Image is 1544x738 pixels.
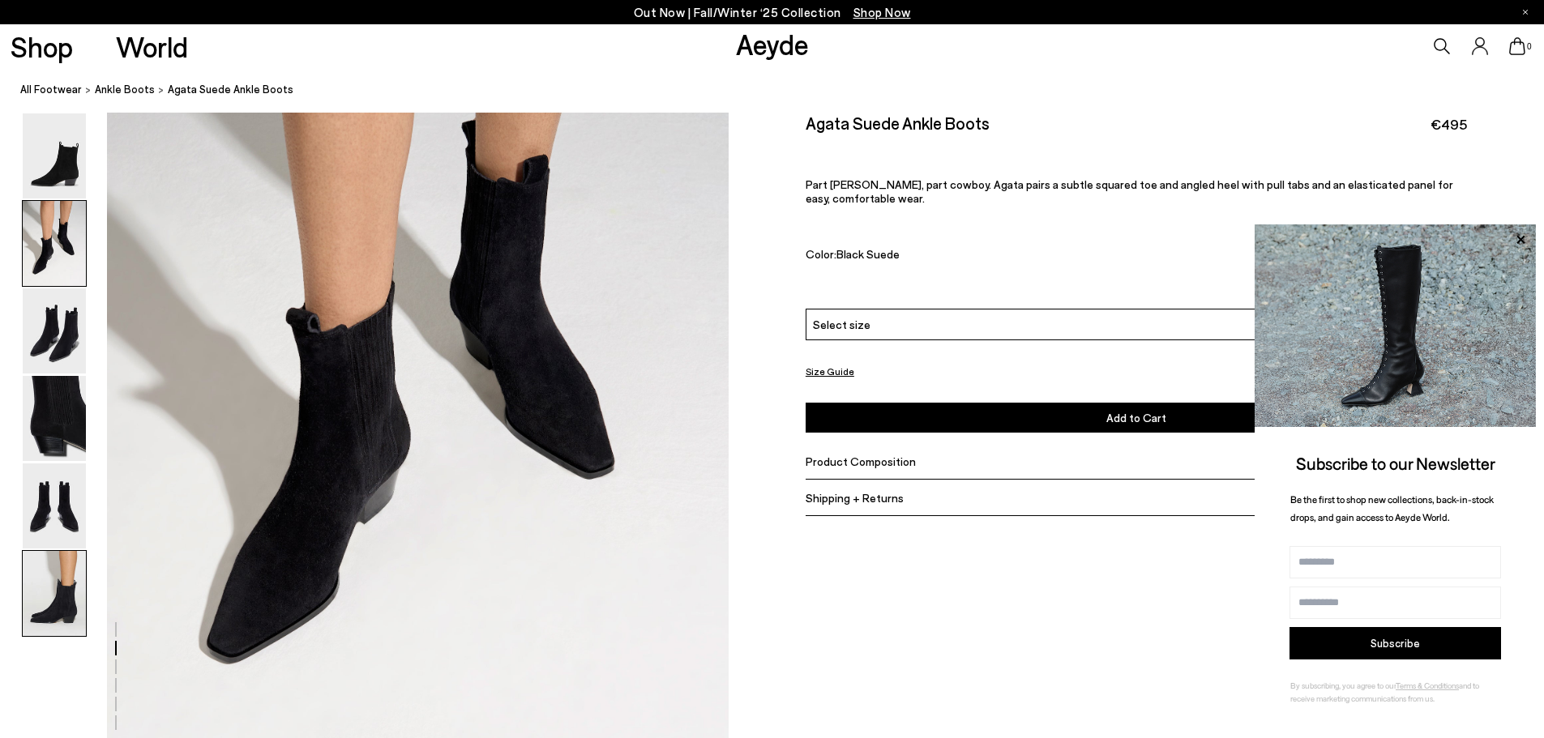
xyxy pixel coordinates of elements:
img: 2a6287a1333c9a56320fd6e7b3c4a9a9.jpg [1255,224,1536,427]
img: Agata Suede Ankle Boots - Image 4 [23,376,86,461]
nav: breadcrumb [20,68,1544,113]
span: Agata Suede Ankle Boots [168,81,293,98]
a: Shop [11,32,73,61]
span: Select size [813,316,870,333]
span: By subscribing, you agree to our [1290,680,1396,690]
div: Color: [806,247,1349,266]
img: Agata Suede Ankle Boots - Image 6 [23,551,86,636]
img: Agata Suede Ankle Boots - Image 3 [23,288,86,373]
span: Be the first to shop new collections, back-in-stock drops, and gain access to Aeyde World. [1290,493,1494,523]
p: Out Now | Fall/Winter ‘25 Collection [634,2,911,23]
span: 0 [1525,42,1533,51]
span: Product Composition [806,454,916,468]
button: Subscribe [1290,627,1501,659]
p: Part [PERSON_NAME], part cowboy. Agata pairs a subtle squared toe and angled heel with pull tabs ... [806,177,1467,205]
a: ankle boots [95,81,155,98]
a: 0 [1509,37,1525,55]
h2: Agata Suede Ankle Boots [806,113,990,133]
a: Terms & Conditions [1396,680,1459,690]
button: Size Guide [806,361,854,382]
button: Add to Cart [806,403,1467,433]
a: World [116,32,188,61]
a: Aeyde [736,27,809,61]
img: Agata Suede Ankle Boots - Image 1 [23,113,86,198]
span: €495 [1431,114,1467,134]
span: Navigate to /collections/new-in [853,5,911,19]
span: Subscribe to our Newsletter [1296,453,1495,473]
a: All Footwear [20,81,82,98]
span: Add to Cart [1106,411,1166,424]
span: Black Suede [836,247,900,261]
span: ankle boots [95,83,155,96]
span: Shipping + Returns [806,491,904,505]
img: Agata Suede Ankle Boots - Image 5 [23,463,86,548]
img: Agata Suede Ankle Boots - Image 2 [23,201,86,286]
